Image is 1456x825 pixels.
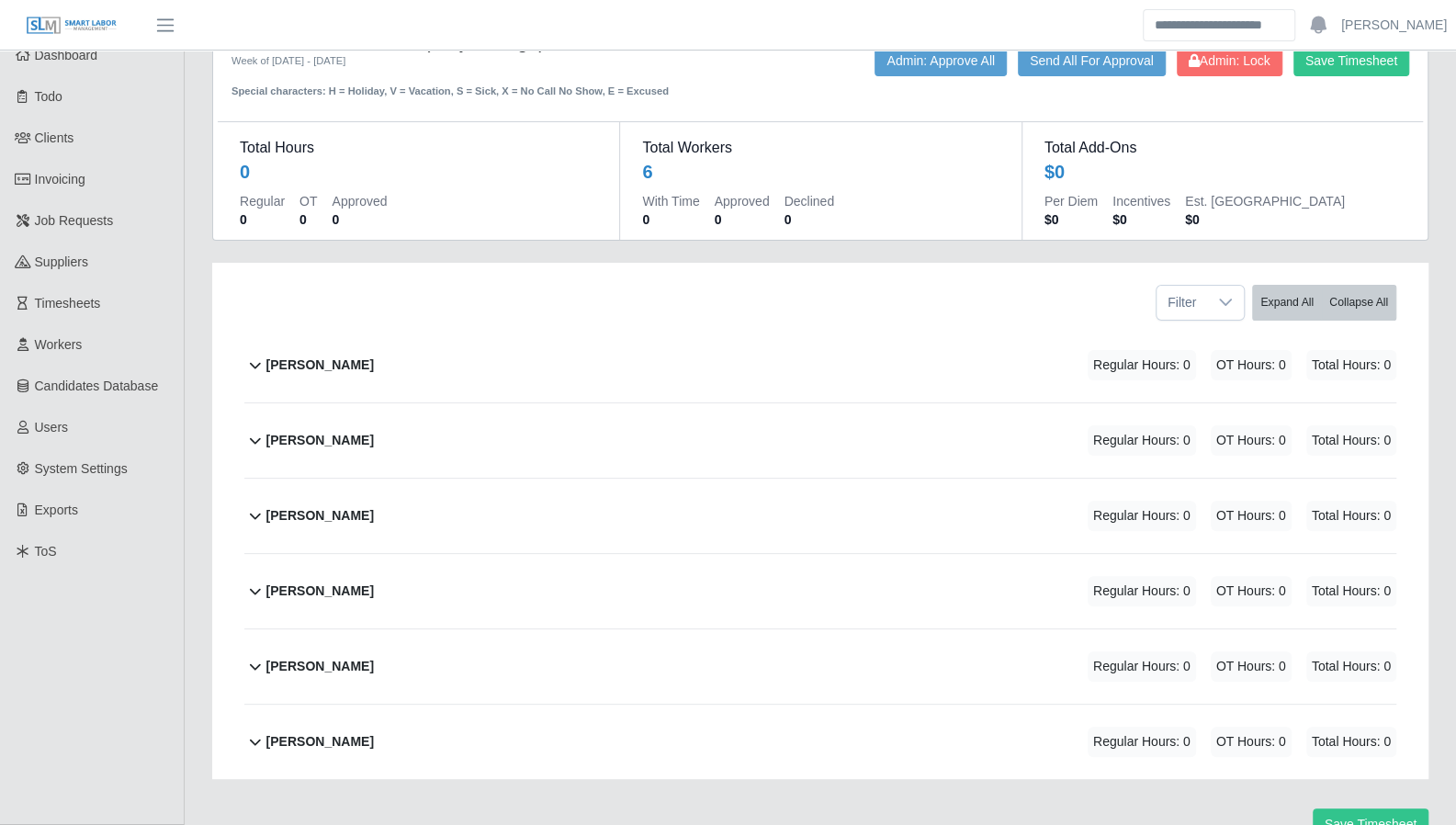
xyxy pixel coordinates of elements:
[266,657,374,676] b: [PERSON_NAME]
[1088,727,1196,757] span: Regular Hours: 0
[35,130,74,145] span: Clients
[240,137,597,159] dt: Total Hours
[35,48,98,62] span: Dashboard
[1306,576,1396,606] span: Total Hours: 0
[1211,727,1292,757] span: OT Hours: 0
[1306,727,1396,757] span: Total Hours: 0
[1088,576,1196,606] span: Regular Hours: 0
[1088,425,1196,456] span: Regular Hours: 0
[35,296,101,311] span: Timesheets
[1112,210,1170,229] dd: $0
[299,210,317,229] dd: 0
[1341,16,1447,35] a: [PERSON_NAME]
[231,69,706,99] div: Special characters: H = Holiday, V = Vacation, S = Sick, X = No Call No Show, E = Excused
[1189,53,1270,68] span: Admin: Lock
[642,159,652,185] div: 6
[35,420,69,435] span: Users
[1306,350,1396,380] span: Total Hours: 0
[1088,350,1196,380] span: Regular Hours: 0
[266,506,374,526] b: [PERSON_NAME]
[1044,159,1065,185] div: $0
[784,210,834,229] dd: 0
[266,356,374,375] b: [PERSON_NAME]
[266,732,374,752] b: [PERSON_NAME]
[35,254,88,269] span: Suppliers
[35,379,159,393] span: Candidates Database
[266,431,374,450] b: [PERSON_NAME]
[1293,45,1409,76] button: Save Timesheet
[1306,651,1396,682] span: Total Hours: 0
[642,210,699,229] dd: 0
[1088,651,1196,682] span: Regular Hours: 0
[642,137,999,159] dt: Total Workers
[26,16,118,36] img: SLM Logo
[1211,425,1292,456] span: OT Hours: 0
[244,629,1396,704] button: [PERSON_NAME] Regular Hours: 0 OT Hours: 0 Total Hours: 0
[35,172,85,186] span: Invoicing
[332,210,387,229] dd: 0
[1112,192,1170,210] dt: Incentives
[266,582,374,601] b: [PERSON_NAME]
[1044,192,1098,210] dt: Per Diem
[1211,350,1292,380] span: OT Hours: 0
[1211,651,1292,682] span: OT Hours: 0
[35,89,62,104] span: Todo
[240,159,250,185] div: 0
[1185,210,1345,229] dd: $0
[1252,285,1396,321] div: bulk actions
[1018,45,1166,76] button: Send All For Approval
[1252,285,1322,321] button: Expand All
[1088,501,1196,531] span: Regular Hours: 0
[35,337,83,352] span: Workers
[1157,286,1207,320] span: Filter
[1306,425,1396,456] span: Total Hours: 0
[299,192,317,210] dt: OT
[1143,9,1295,41] input: Search
[715,192,770,210] dt: Approved
[231,53,706,69] div: Week of [DATE] - [DATE]
[875,45,1007,76] button: Admin: Approve All
[1306,501,1396,531] span: Total Hours: 0
[35,503,78,517] span: Exports
[332,192,387,210] dt: Approved
[244,705,1396,779] button: [PERSON_NAME] Regular Hours: 0 OT Hours: 0 Total Hours: 0
[1211,501,1292,531] span: OT Hours: 0
[35,544,57,559] span: ToS
[1044,210,1098,229] dd: $0
[784,192,834,210] dt: Declined
[240,210,285,229] dd: 0
[244,479,1396,553] button: [PERSON_NAME] Regular Hours: 0 OT Hours: 0 Total Hours: 0
[244,328,1396,402] button: [PERSON_NAME] Regular Hours: 0 OT Hours: 0 Total Hours: 0
[1321,285,1396,321] button: Collapse All
[244,554,1396,628] button: [PERSON_NAME] Regular Hours: 0 OT Hours: 0 Total Hours: 0
[244,403,1396,478] button: [PERSON_NAME] Regular Hours: 0 OT Hours: 0 Total Hours: 0
[1044,137,1401,159] dt: Total Add-Ons
[1211,576,1292,606] span: OT Hours: 0
[715,210,770,229] dd: 0
[35,461,128,476] span: System Settings
[1185,192,1345,210] dt: Est. [GEOGRAPHIC_DATA]
[35,213,114,228] span: Job Requests
[642,192,699,210] dt: With Time
[1177,45,1282,76] button: Admin: Lock
[240,192,285,210] dt: Regular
